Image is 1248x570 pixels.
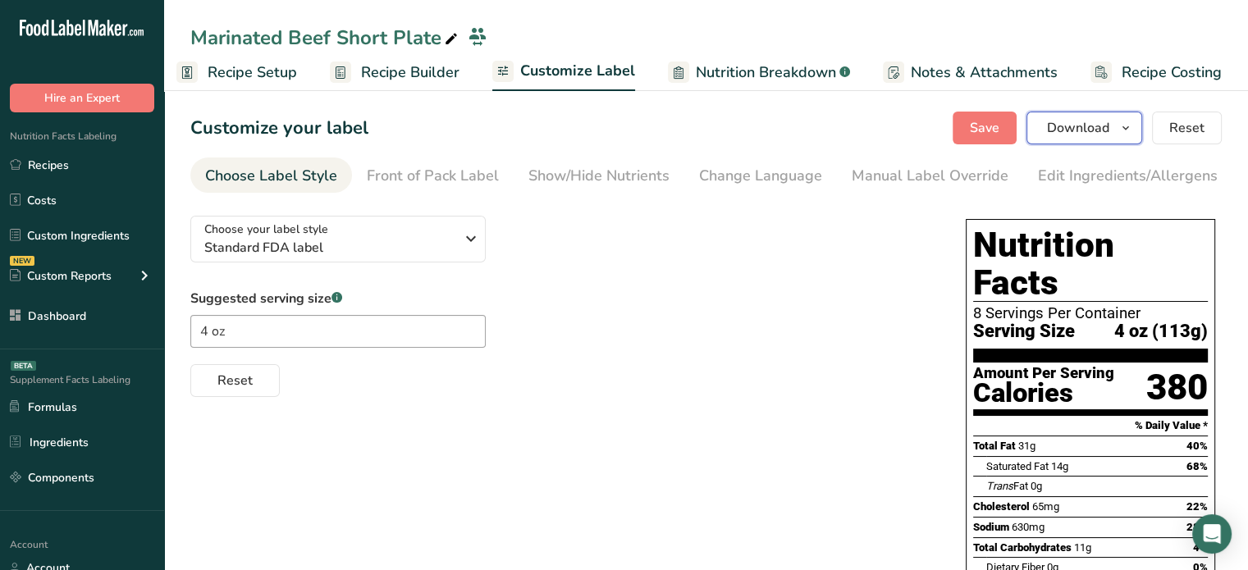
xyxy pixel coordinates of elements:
span: Serving Size [973,321,1075,342]
div: Custom Reports [10,267,112,285]
span: Reset [217,371,253,390]
div: Calories [973,381,1114,405]
span: Sodium [973,521,1009,533]
label: Suggested serving size [190,289,486,308]
span: Total Fat [973,440,1016,452]
span: 22% [1186,500,1208,513]
span: Fat [986,480,1028,492]
div: Show/Hide Nutrients [528,165,670,187]
div: BETA [11,361,36,371]
span: 40% [1186,440,1208,452]
span: 68% [1186,460,1208,472]
a: Recipe Costing [1090,54,1222,91]
span: 630mg [1012,521,1045,533]
span: Recipe Builder [361,62,459,84]
span: 28% [1186,521,1208,533]
span: 0g [1031,480,1042,492]
button: Reset [1152,112,1222,144]
div: Manual Label Override [852,165,1008,187]
div: Front of Pack Label [367,165,499,187]
a: Customize Label [492,52,635,92]
span: Saturated Fat [986,460,1049,472]
span: Recipe Setup [208,62,297,84]
div: 8 Servings Per Container [973,305,1208,321]
div: Edit Ingredients/Allergens List [1038,165,1246,187]
a: Recipe Setup [176,54,297,91]
span: Choose your label style [204,221,328,238]
div: Choose Label Style [205,165,337,187]
span: Download [1047,118,1109,138]
span: Cholesterol [973,500,1030,513]
div: NEW [10,256,34,266]
span: Save [970,118,999,138]
span: Nutrition Breakdown [696,62,836,84]
button: Download [1026,112,1142,144]
span: Notes & Attachments [911,62,1058,84]
a: Recipe Builder [330,54,459,91]
div: 380 [1146,366,1208,409]
button: Choose your label style Standard FDA label [190,216,486,262]
span: 31g [1018,440,1035,452]
span: Total Carbohydrates [973,541,1072,554]
div: Change Language [699,165,822,187]
span: 14g [1051,460,1068,472]
a: Notes & Attachments [883,54,1058,91]
i: Trans [986,480,1013,492]
span: Reset [1169,118,1205,138]
button: Save [953,112,1017,144]
span: Standard FDA label [204,238,455,258]
a: Nutrition Breakdown [668,54,850,91]
span: 65mg [1032,500,1059,513]
div: Marinated Beef Short Plate [190,23,461,52]
section: % Daily Value * [973,416,1208,435]
button: Reset [190,364,280,397]
h1: Nutrition Facts [973,226,1208,302]
span: Customize Label [520,60,635,82]
span: Recipe Costing [1122,62,1222,84]
div: Amount Per Serving [973,366,1114,381]
span: 4 oz (113g) [1114,321,1208,342]
h1: Customize your label [190,115,368,142]
div: Open Intercom Messenger [1192,514,1232,554]
span: 11g [1074,541,1091,554]
button: Hire an Expert [10,84,154,112]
